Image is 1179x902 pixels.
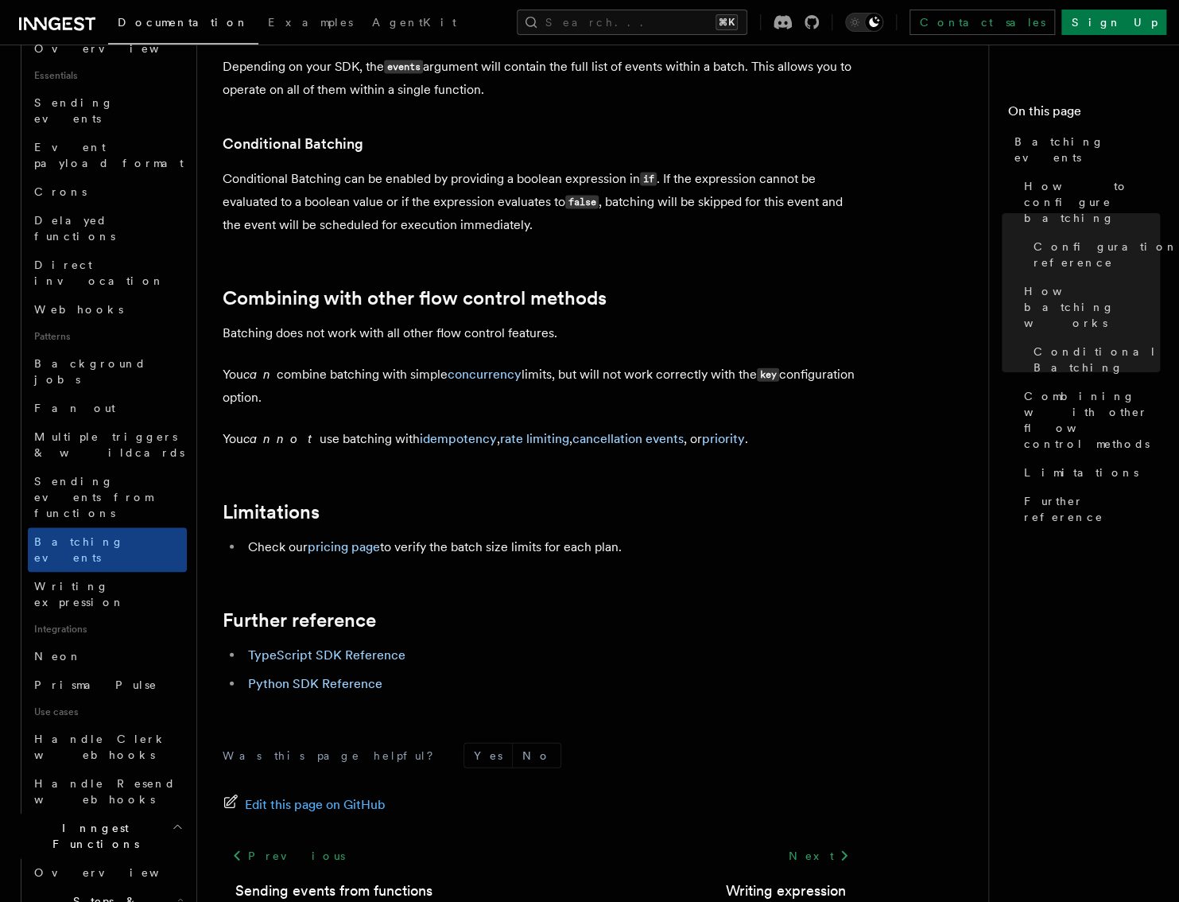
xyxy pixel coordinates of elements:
a: priority [702,431,745,446]
a: Handle Clerk webhooks [28,725,187,769]
span: Integrations [28,616,187,642]
span: Fan out [34,402,115,414]
a: Previous [223,842,354,870]
a: idempotency [420,431,497,446]
code: events [384,60,423,74]
a: Combining with other flow control methods [1018,382,1160,458]
p: Batching does not work with all other flow control features. [223,322,859,344]
a: Sending events from functions [28,467,187,527]
a: Direct invocation [28,251,187,295]
span: Crons [34,185,87,198]
a: Writing expression [726,880,846,902]
button: Yes [464,744,512,768]
div: Events & Triggers [13,34,187,814]
p: Depending on your SDK, the argument will contain the full list of events within a batch. This all... [223,56,859,101]
a: cancellation events [572,431,684,446]
a: AgentKit [363,5,466,43]
span: AgentKit [372,16,456,29]
span: Further reference [1024,493,1160,525]
a: Conditional Batching [1027,337,1160,382]
em: can [243,367,277,382]
span: Sending events [34,96,114,125]
span: Documentation [118,16,249,29]
a: Limitations [1018,458,1160,487]
a: Overview [28,34,187,63]
em: cannot [243,431,320,446]
a: Sending events [28,88,187,133]
a: TypeScript SDK Reference [248,647,405,663]
span: Use cases [28,699,187,725]
span: Inngest Functions [13,820,172,852]
span: Sending events from functions [34,475,153,519]
a: Batching events [1008,127,1160,172]
span: Delayed functions [34,214,115,243]
a: Webhooks [28,295,187,324]
span: Limitations [1024,465,1138,480]
a: Handle Resend webhooks [28,769,187,814]
kbd: ⌘K [716,14,738,30]
a: Combining with other flow control methods [223,287,607,309]
button: Search...⌘K [517,10,747,35]
a: Multiple triggers & wildcards [28,422,187,467]
a: Batching events [28,527,187,572]
span: Batching events [34,535,124,564]
button: Inngest Functions [13,814,187,858]
a: Limitations [223,501,320,523]
span: Direct invocation [34,259,165,287]
a: Documentation [108,5,258,45]
a: Background jobs [28,349,187,394]
code: false [565,196,599,209]
h4: On this page [1008,102,1160,127]
a: Delayed functions [28,206,187,251]
span: Overview [34,42,198,55]
span: Writing expression [34,580,125,608]
span: Overview [34,866,198,879]
a: Edit this page on GitHub [223,794,386,816]
a: Configuration reference [1027,232,1160,277]
a: Further reference [1018,487,1160,531]
code: if [640,173,657,186]
p: Conditional Batching can be enabled by providing a boolean expression in . If the expression cann... [223,168,859,236]
span: Handle Clerk webhooks [34,733,167,761]
span: Prisma Pulse [34,678,157,691]
p: Was this page helpful? [223,748,444,764]
a: Writing expression [28,572,187,616]
a: Overview [28,858,187,887]
a: Conditional Batching [223,133,363,155]
p: You combine batching with simple limits, but will not work correctly with the configuration option. [223,364,859,409]
span: How batching works [1024,283,1160,331]
a: concurrency [448,367,522,382]
span: Batching events [1014,134,1160,165]
a: Neon [28,642,187,671]
span: Conditional Batching [1034,344,1160,375]
a: Sign Up [1061,10,1166,35]
li: Check our to verify the batch size limits for each plan. [243,536,859,558]
span: Event payload format [34,141,184,169]
span: Edit this page on GitHub [245,794,386,816]
span: Multiple triggers & wildcards [34,430,184,459]
a: Further reference [223,609,376,632]
button: No [513,744,560,768]
a: rate limiting [500,431,569,446]
a: How to configure batching [1018,172,1160,232]
span: Combining with other flow control methods [1024,388,1160,452]
button: Toggle dark mode [845,13,883,32]
code: key [757,368,779,382]
span: Neon [34,650,82,663]
span: How to configure batching [1024,178,1160,226]
a: Examples [258,5,363,43]
span: Configuration reference [1034,239,1178,270]
span: Background jobs [34,357,146,386]
span: Essentials [28,63,187,88]
span: Webhooks [34,303,123,316]
a: Contact sales [909,10,1055,35]
a: Next [778,842,859,870]
a: Prisma Pulse [28,671,187,699]
span: Examples [268,16,353,29]
a: How batching works [1018,277,1160,337]
a: Event payload format [28,133,187,177]
a: Sending events from functions [235,880,432,902]
span: Handle Resend webhooks [34,777,176,806]
a: Python SDK Reference [248,676,382,691]
a: pricing page [308,539,380,554]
